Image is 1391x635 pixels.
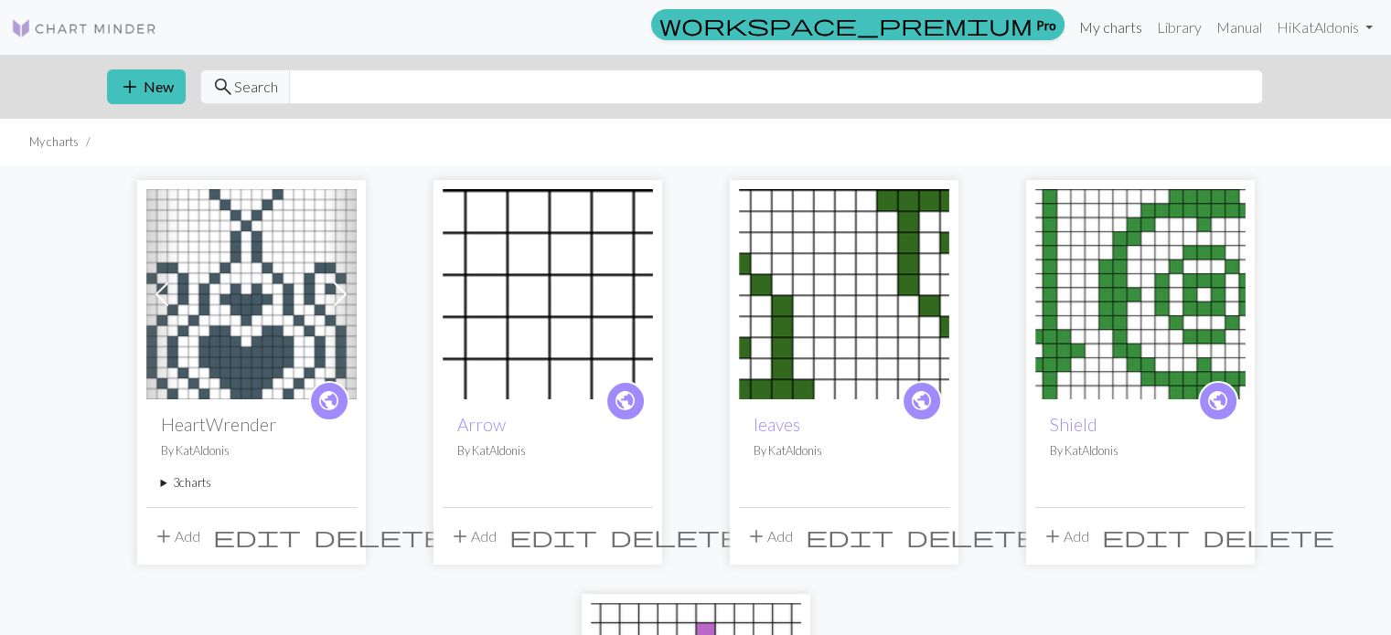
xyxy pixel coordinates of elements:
p: By KatAldonis [754,442,935,460]
span: edit [509,524,597,549]
span: delete [314,524,445,549]
button: Add [146,519,207,554]
span: delete [610,524,742,549]
span: add [1042,524,1064,549]
a: Arrow [457,414,506,435]
button: Delete [604,519,748,554]
span: delete [1203,524,1334,549]
a: My charts [1072,9,1150,46]
span: delete [906,524,1038,549]
button: Add [739,519,799,554]
p: By KatAldonis [457,442,638,460]
button: Edit [207,519,307,554]
a: public [1198,381,1238,421]
p: By KatAldonis [1050,442,1231,460]
button: New [107,69,186,104]
span: public [910,386,933,415]
i: public [614,383,637,419]
i: public [317,383,340,419]
span: add [119,74,141,100]
h2: HeartWrender [161,414,342,435]
a: public [902,381,942,421]
img: leaves [739,189,949,399]
span: add [745,524,767,549]
i: Edit [1102,525,1190,547]
img: Arrow [443,189,653,399]
a: HeartWrender [146,283,357,301]
img: Shield [1035,189,1246,399]
span: edit [213,524,301,549]
a: HiKatAldonis [1269,9,1380,46]
i: public [1206,383,1229,419]
img: Logo [11,17,157,39]
button: Add [443,519,503,554]
summary: 3charts [161,474,342,492]
a: leaves [739,283,949,301]
a: Manual [1209,9,1269,46]
span: add [153,524,175,549]
a: Arrow [443,283,653,301]
span: Search [234,76,278,98]
span: search [212,74,234,100]
button: Edit [1096,519,1196,554]
a: Shield [1050,414,1097,435]
button: Add [1035,519,1096,554]
p: By KatAldonis [161,442,342,460]
a: Library [1150,9,1209,46]
a: leaves [754,414,800,435]
img: HeartWrender [146,189,357,399]
a: Pro [651,9,1065,40]
a: public [605,381,646,421]
span: public [317,386,340,415]
i: public [910,383,933,419]
button: Edit [799,519,900,554]
i: Edit [806,525,893,547]
span: workspace_premium [659,12,1033,37]
i: Edit [509,525,597,547]
button: Delete [900,519,1044,554]
button: Delete [307,519,452,554]
a: Shield [1035,283,1246,301]
i: Edit [213,525,301,547]
span: edit [806,524,893,549]
a: public [309,381,349,421]
span: edit [1102,524,1190,549]
button: Delete [1196,519,1341,554]
span: public [614,386,637,415]
span: public [1206,386,1229,415]
span: add [449,524,471,549]
li: My charts [29,133,79,151]
button: Edit [503,519,604,554]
